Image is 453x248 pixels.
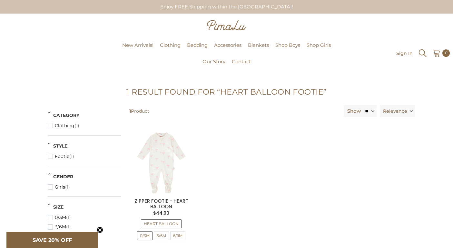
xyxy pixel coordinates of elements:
span: SAVE 20% OFF [33,237,72,243]
span: HEART BALLOON [141,220,181,228]
span: Blankets [248,42,269,48]
span: Shop Boys [275,42,300,48]
span: Relevance [383,105,407,117]
span: 0/3M [137,232,152,240]
div: Enjoy FREE Shipping within the [GEOGRAPHIC_DATA]! [155,1,298,13]
a: Pimalu [3,51,24,56]
summary: Search [419,48,427,57]
h1: 1 result found for “heart balloon footie” [38,81,415,105]
span: Bedding [187,42,208,48]
span: Our Story [202,58,225,65]
a: New Arrivals! [119,41,157,58]
span: Contact [232,58,251,65]
span: 6/9M [171,232,185,240]
a: Sign In [396,51,413,56]
a: Shop Boys [272,41,303,58]
a: Shop Girls [303,41,334,58]
img: Pimalu [207,20,246,30]
span: 0 [445,49,448,57]
button: 6/9M [48,232,71,241]
button: Close teaser [97,227,103,233]
button: 0/3M [48,213,71,222]
label: Show [347,107,361,115]
button: Footie [48,152,74,161]
span: (1) [69,154,74,159]
span: Shop Girls [307,42,331,48]
a: ZIPPER FOOTIE - HEART BALLOON [134,198,188,210]
span: Style [53,143,67,149]
span: girls [55,184,65,190]
span: Gender [53,174,73,180]
span: Product [127,105,341,117]
a: Our Story [199,58,229,74]
div: SAVE 20% OFFClose teaser [6,232,98,248]
span: Clothing [160,42,181,48]
span: 6/9M [171,232,185,240]
span: (1) [65,184,70,190]
button: Clothing [48,121,79,130]
a: Accessories [211,41,245,58]
span: 3/6M [154,232,169,240]
span: 3/6M [55,224,66,230]
span: HEART BALLOON [142,220,181,228]
span: Category [53,112,79,118]
button: girls [48,182,70,192]
span: 0/3M [138,232,152,240]
span: (1) [66,215,71,220]
button: 3/6M [48,222,71,232]
span: Size [53,204,64,210]
span: Footie [55,154,69,159]
label: Relevance [380,105,415,117]
span: 3/6M [154,232,168,240]
a: Clothing [157,41,184,58]
a: Blankets [245,41,272,58]
span: $44.00 [153,210,169,216]
a: Contact [229,58,254,74]
span: (1) [74,123,79,129]
span: Accessories [214,42,241,48]
span: New Arrivals! [122,42,153,48]
b: 1 [129,108,131,114]
span: 0/3M [55,215,66,220]
a: Bedding [184,41,211,58]
span: (1) [66,224,71,230]
span: Clothing [55,123,74,129]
